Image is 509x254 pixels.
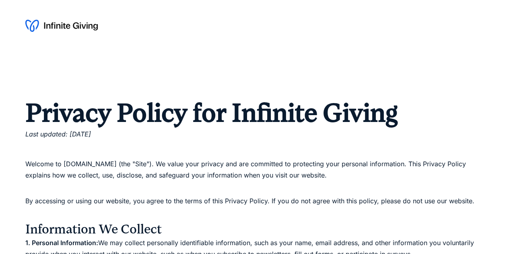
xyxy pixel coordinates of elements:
p: By accessing or using our website, you agree to the terms of this Privacy Policy. If you do not a... [25,196,484,217]
h3: Information We Collect [25,221,484,237]
strong: 1. Personal Information: [25,239,98,247]
em: Last updated: [DATE] [25,130,91,138]
strong: Privacy Policy for Infinite Giving [25,98,398,128]
p: Welcome to [DOMAIN_NAME] (the "Site"). We value your privacy and are committed to protecting your... [25,159,484,192]
p: ‍ [25,144,484,155]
